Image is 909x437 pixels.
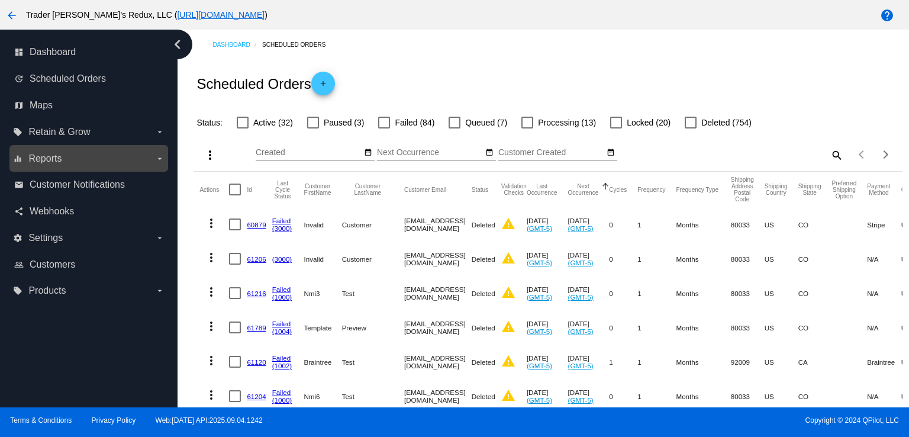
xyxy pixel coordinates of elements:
[272,327,292,335] a: (1004)
[247,221,266,229] a: 60879
[14,101,24,110] i: map
[14,175,165,194] a: email Customer Notifications
[247,255,266,263] a: 61206
[609,207,637,242] mat-cell: 0
[867,345,901,379] mat-cell: Braintree
[676,207,731,242] mat-cell: Months
[404,207,472,242] mat-cell: [EMAIL_ADDRESS][DOMAIN_NAME]
[765,276,798,310] mat-cell: US
[676,345,731,379] mat-cell: Months
[731,276,765,310] mat-cell: 80033
[395,115,434,130] span: Failed (84)
[247,186,252,193] button: Change sorting for Id
[342,207,404,242] mat-cell: Customer
[14,180,24,189] i: email
[472,324,495,332] span: Deleted
[253,115,293,130] span: Active (32)
[527,310,568,345] mat-cell: [DATE]
[404,186,446,193] button: Change sorting for CustomerEmail
[204,216,218,230] mat-icon: more_vert
[262,36,336,54] a: Scheduled Orders
[527,207,568,242] mat-cell: [DATE]
[867,207,901,242] mat-cell: Stripe
[465,115,507,130] span: Queued (7)
[701,115,752,130] span: Deleted (754)
[568,327,594,335] a: (GMT-5)
[404,310,472,345] mat-cell: [EMAIL_ADDRESS][DOMAIN_NAME]
[272,293,292,301] a: (1000)
[156,416,263,425] a: Web:[DATE] API:2025.09.04.1242
[731,207,765,242] mat-cell: 80033
[798,379,832,413] mat-cell: CO
[304,379,342,413] mat-cell: Nmi6
[568,242,610,276] mat-cell: [DATE]
[527,293,552,301] a: (GMT-5)
[26,10,267,20] span: Trader [PERSON_NAME]'s Redux, LLC ( )
[272,217,291,224] a: Failed
[527,327,552,335] a: (GMT-5)
[568,379,610,413] mat-cell: [DATE]
[527,362,552,369] a: (GMT-5)
[342,183,394,196] button: Change sorting for CustomerLastName
[212,36,262,54] a: Dashboard
[204,285,218,299] mat-icon: more_vert
[14,47,24,57] i: dashboard
[342,379,404,413] mat-cell: Test
[30,259,75,270] span: Customers
[676,379,731,413] mat-cell: Months
[676,310,731,345] mat-cell: Months
[874,143,898,166] button: Next page
[568,310,610,345] mat-cell: [DATE]
[465,416,899,425] span: Copyright © 2024 QPilot, LLC
[304,183,331,196] button: Change sorting for CustomerFirstName
[676,242,731,276] mat-cell: Months
[377,148,483,158] input: Next Occurrence
[272,224,292,232] a: (3000)
[304,310,342,345] mat-cell: Template
[527,224,552,232] a: (GMT-5)
[798,242,832,276] mat-cell: CO
[568,345,610,379] mat-cell: [DATE]
[316,79,330,94] mat-icon: add
[304,242,342,276] mat-cell: Invalid
[247,393,266,400] a: 61204
[637,345,676,379] mat-cell: 1
[13,233,22,243] i: settings
[204,250,218,265] mat-icon: more_vert
[28,233,63,243] span: Settings
[14,207,24,216] i: share
[867,183,890,196] button: Change sorting for PaymentMethod.Type
[14,96,165,115] a: map Maps
[609,379,637,413] mat-cell: 0
[501,354,515,368] mat-icon: warning
[501,217,515,231] mat-icon: warning
[731,176,754,203] button: Change sorting for ShippingPostcode
[204,354,218,368] mat-icon: more_vert
[168,35,187,54] i: chevron_left
[30,206,74,217] span: Webhooks
[765,310,798,345] mat-cell: US
[637,186,665,193] button: Change sorting for Frequency
[501,388,515,403] mat-icon: warning
[867,310,901,345] mat-cell: N/A
[28,285,66,296] span: Products
[568,362,594,369] a: (GMT-5)
[867,276,901,310] mat-cell: N/A
[13,154,22,163] i: equalizer
[765,207,798,242] mat-cell: US
[627,115,671,130] span: Locked (20)
[568,259,594,266] a: (GMT-5)
[14,69,165,88] a: update Scheduled Orders
[527,259,552,266] a: (GMT-5)
[798,310,832,345] mat-cell: CO
[404,276,472,310] mat-cell: [EMAIL_ADDRESS][DOMAIN_NAME]
[304,345,342,379] mat-cell: Braintree
[538,115,596,130] span: Processing (13)
[272,255,292,263] a: (3000)
[342,310,404,345] mat-cell: Preview
[867,242,901,276] mat-cell: N/A
[304,276,342,310] mat-cell: Nmi3
[637,379,676,413] mat-cell: 1
[247,358,266,366] a: 61120
[765,183,788,196] button: Change sorting for ShippingCountry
